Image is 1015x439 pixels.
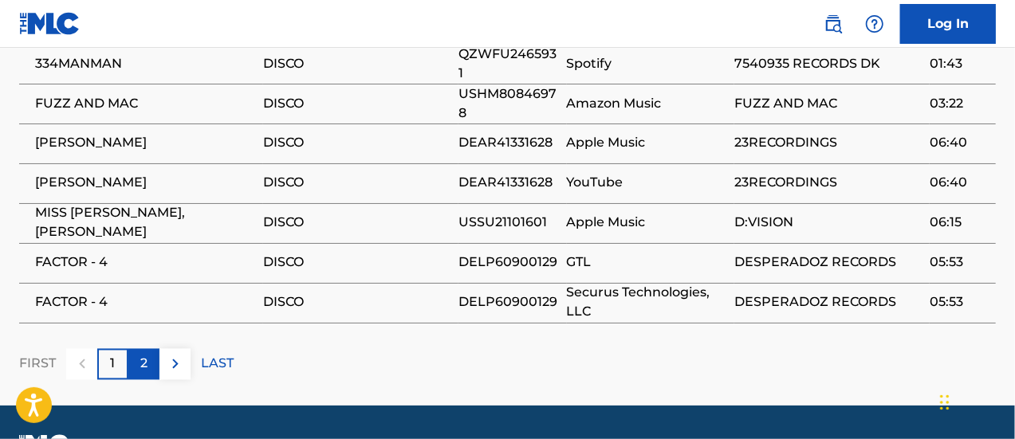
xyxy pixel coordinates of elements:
span: 05:53 [930,293,988,312]
div: Help [859,8,891,40]
span: MISS [PERSON_NAME], [PERSON_NAME] [35,204,255,242]
span: DEAR41331628 [458,134,558,153]
span: DISCO [263,253,450,272]
span: 334MANMAN [35,54,255,73]
span: DESPERADOZ RECORDS [734,293,922,312]
span: 06:40 [930,174,988,193]
span: Amazon Music [567,94,726,113]
span: GTL [567,253,726,272]
span: DISCO [263,94,450,113]
span: [PERSON_NAME] [35,174,255,193]
span: DISCO [263,214,450,233]
span: DEAR41331628 [458,174,558,193]
span: 03:22 [930,94,988,113]
span: FACTOR - 4 [35,253,255,272]
span: DISCO [263,174,450,193]
span: DESPERADOZ RECORDS [734,253,922,272]
div: Drag [940,378,950,426]
span: FACTOR - 4 [35,293,255,312]
span: DISCO [263,293,450,312]
span: DELP60900129 [458,253,558,272]
span: 01:43 [930,54,988,73]
p: FIRST [19,355,56,374]
span: Apple Music [567,214,726,233]
img: MLC Logo [19,12,81,35]
span: 06:40 [930,134,988,153]
span: 7540935 RECORDS DK [734,54,922,73]
span: 05:53 [930,253,988,272]
img: right [166,355,185,374]
span: 23RECORDINGS [734,174,922,193]
span: YouTube [567,174,726,193]
span: 23RECORDINGS [734,134,922,153]
span: D:VISION [734,214,922,233]
span: DELP60900129 [458,293,558,312]
p: LAST [201,355,234,374]
img: search [824,14,843,33]
span: DISCO [263,134,450,153]
a: Public Search [817,8,849,40]
span: USHM80846978 [458,84,558,123]
img: help [865,14,884,33]
span: Securus Technologies, LLC [567,284,726,322]
span: [PERSON_NAME] [35,134,255,153]
span: FUZZ AND MAC [734,94,922,113]
p: 2 [140,355,148,374]
span: Apple Music [567,134,726,153]
span: USSU21101601 [458,214,558,233]
a: Log In [900,4,996,44]
span: Spotify [567,54,726,73]
span: QZWFU2465931 [458,45,558,83]
p: 1 [111,355,116,374]
span: FUZZ AND MAC [35,94,255,113]
span: 06:15 [930,214,988,233]
span: DISCO [263,54,450,73]
iframe: Chat Widget [935,363,1015,439]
